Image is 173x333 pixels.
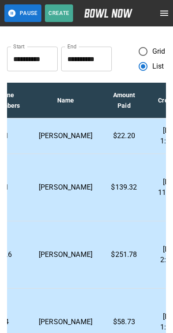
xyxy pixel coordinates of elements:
th: Name [32,83,99,118]
p: $251.78 [107,249,142,260]
button: open drawer [155,4,173,22]
p: $22.20 [107,131,142,141]
input: Choose date, selected date is Oct 25, 2025 [61,47,112,71]
button: Pause [4,4,41,22]
button: Create [45,4,73,22]
span: List [152,61,164,72]
p: [PERSON_NAME] [39,131,92,141]
p: [PERSON_NAME] [39,317,92,327]
img: logo [84,9,133,18]
p: [PERSON_NAME] [39,182,92,193]
th: Amount Paid [99,83,149,118]
p: [PERSON_NAME] [39,249,92,260]
p: $58.73 [107,317,142,327]
span: Grid [152,46,166,57]
input: Choose date, selected date is Sep 25, 2025 [7,47,58,71]
p: $139.32 [107,182,142,193]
